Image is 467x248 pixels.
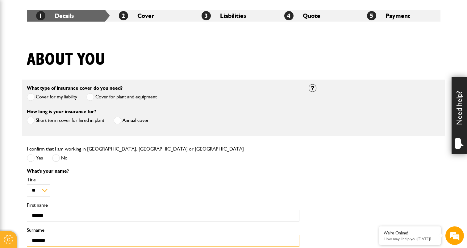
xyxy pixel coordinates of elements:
[8,112,113,185] textarea: Type your message and hit 'Enter'
[84,190,112,198] em: Start Chat
[384,230,436,236] div: We're Online!
[27,169,299,174] p: What's your name?
[101,3,116,18] div: Minimize live chat window
[367,11,376,20] span: 5
[36,11,45,20] span: 1
[275,10,358,22] li: Quote
[27,228,299,233] label: Surname
[27,117,104,124] label: Short term cover for hired in plant
[86,93,157,101] label: Cover for plant and equipment
[284,11,294,20] span: 4
[52,154,68,162] label: No
[114,117,149,124] label: Annual cover
[8,93,113,107] input: Enter your phone number
[358,10,440,22] li: Payment
[27,177,299,182] label: Title
[8,57,113,71] input: Enter your last name
[27,154,43,162] label: Yes
[27,147,244,151] label: I confirm that I am working in [GEOGRAPHIC_DATA], [GEOGRAPHIC_DATA] or [GEOGRAPHIC_DATA]
[8,75,113,89] input: Enter your email address
[27,10,110,22] li: Details
[32,35,104,43] div: Chat with us now
[27,109,96,114] label: How long is your insurance for?
[452,77,467,154] div: Need help?
[27,93,77,101] label: Cover for my liability
[27,86,123,91] label: What type of insurance cover do you need?
[10,34,26,43] img: d_20077148190_company_1631870298795_20077148190
[192,10,275,22] li: Liabilities
[110,10,192,22] li: Cover
[202,11,211,20] span: 3
[27,203,299,208] label: First name
[27,49,105,70] h1: About you
[384,237,436,241] p: How may I help you today?
[119,11,128,20] span: 2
